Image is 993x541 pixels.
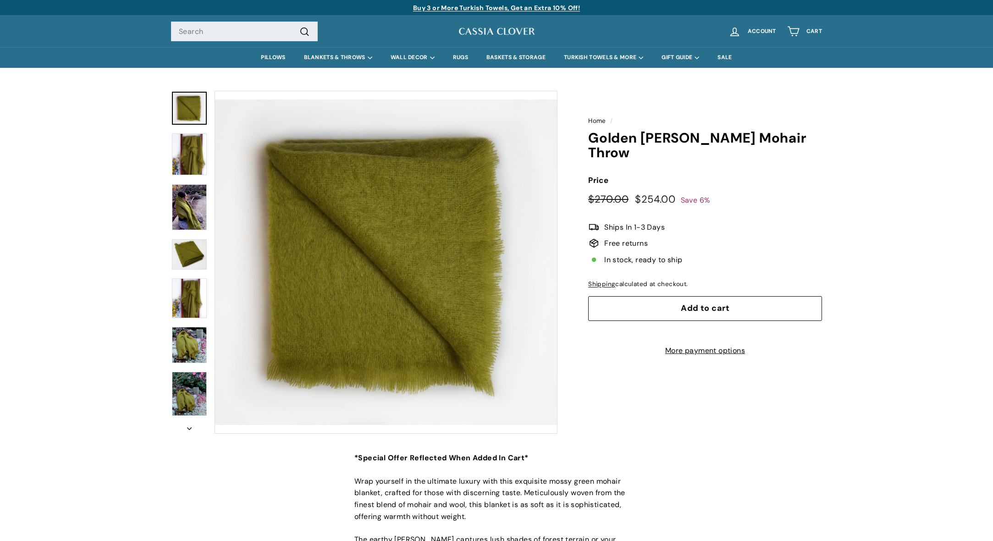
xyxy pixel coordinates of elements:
[153,47,840,68] div: Primary
[295,47,381,68] summary: BLANKETS & THROWS
[171,22,318,42] input: Search
[681,195,711,205] span: Save 6%
[681,303,729,314] span: Add to cart
[354,475,639,522] p: Wrap yourself in the ultimate luxury with this exquisite mossy green mohair blanket, crafted for ...
[608,117,615,125] span: /
[588,131,822,160] h1: Golden [PERSON_NAME] Mohair Throw
[172,133,207,175] img: Golden Moss Mohair Throw
[588,116,822,126] nav: breadcrumbs
[748,28,776,34] span: Account
[635,193,675,206] span: $254.00
[652,47,708,68] summary: GIFT GUIDE
[588,174,822,187] label: Price
[708,47,741,68] a: SALE
[588,193,629,206] span: $270.00
[588,117,606,125] a: Home
[588,345,822,357] a: More payment options
[806,28,822,34] span: Cart
[444,47,477,68] a: RUGS
[588,296,822,321] button: Add to cart
[172,239,207,270] img: Golden Moss Mohair Throw
[354,453,529,463] strong: *Special Offer Reflected When Added In Cart*
[588,280,615,288] a: Shipping
[477,47,555,68] a: BASKETS & STORAGE
[252,47,294,68] a: PILLOWS
[413,4,580,12] a: Buy 3 or More Turkish Towels, Get an Extra 10% Off!
[555,47,652,68] summary: TURKISH TOWELS & MORE
[381,47,444,68] summary: WALL DECOR
[723,18,782,45] a: Account
[604,254,682,266] span: In stock, ready to ship
[172,278,207,318] img: Golden Moss Mohair Throw
[172,184,207,231] img: Golden Moss Mohair Throw
[172,92,207,125] a: Golden Moss Mohair Throw
[172,327,207,363] img: Golden Moss Mohair Throw
[588,279,822,289] div: calculated at checkout.
[172,372,207,416] img: Golden Moss Mohair Throw
[171,418,208,434] button: Next
[604,237,648,249] span: Free returns
[782,18,827,45] a: Cart
[604,221,665,233] span: Ships In 1-3 Days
